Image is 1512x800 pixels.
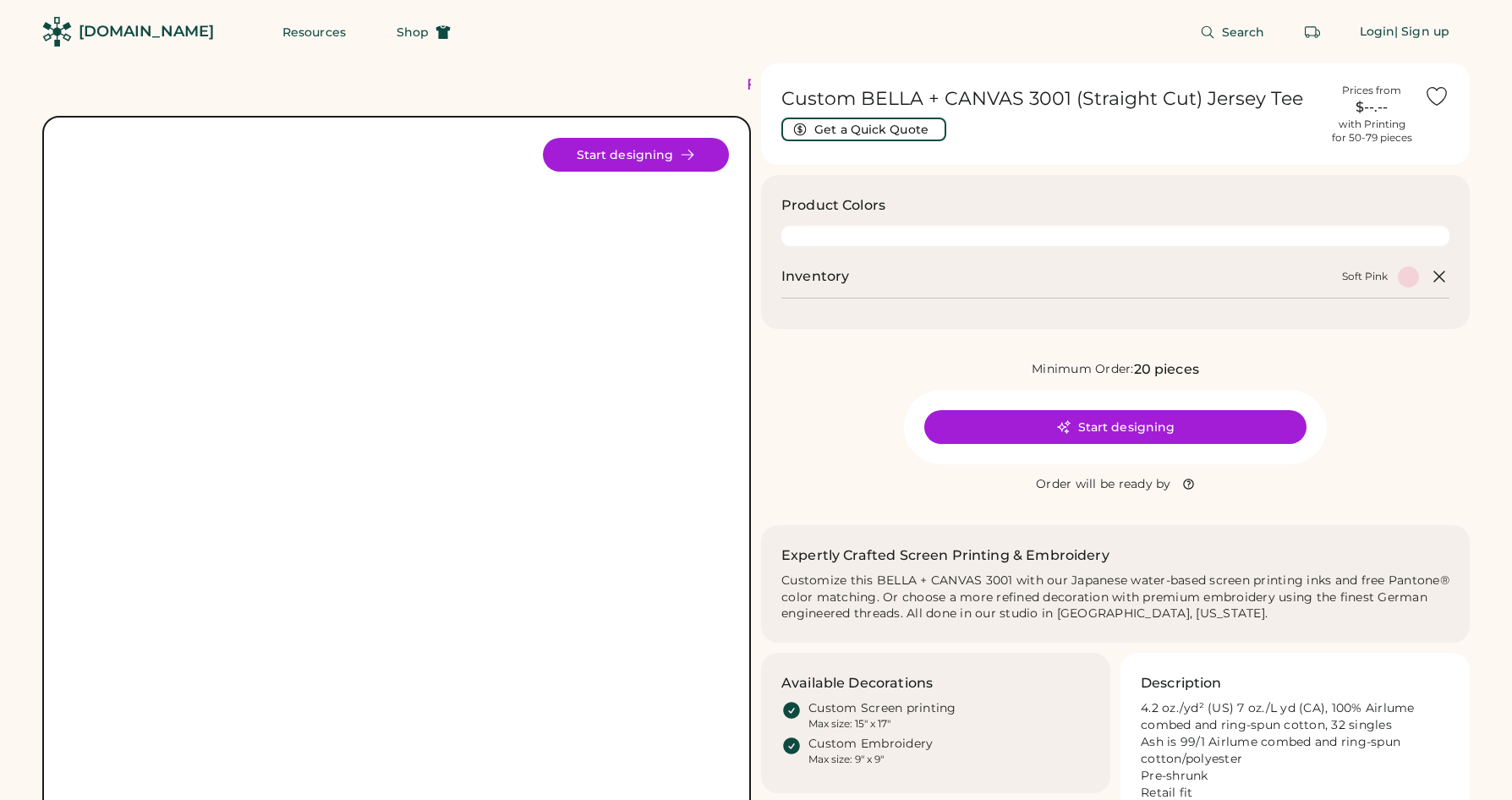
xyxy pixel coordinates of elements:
[1134,359,1199,380] div: 20 pieces
[1222,26,1265,38] span: Search
[781,195,885,216] h3: Product Colors
[781,673,933,693] h3: Available Decorations
[397,26,429,38] span: Shop
[42,17,72,47] img: Rendered Logo - Screens
[1141,673,1222,693] h3: Description
[1329,97,1414,118] div: $--.--
[1394,24,1449,41] div: | Sign up
[262,15,366,49] button: Resources
[808,736,933,753] div: Custom Embroidery
[79,21,214,42] div: [DOMAIN_NAME]
[1360,24,1395,41] div: Login
[781,87,1319,111] h1: Custom BELLA + CANVAS 3001 (Straight Cut) Jersey Tee
[1342,270,1388,283] div: Soft Pink
[781,266,849,287] h2: Inventory
[1036,476,1171,493] div: Order will be ready by
[924,410,1307,444] button: Start designing
[376,15,471,49] button: Shop
[747,74,892,96] div: FREE SHIPPING
[808,753,884,766] div: Max size: 9" x 9"
[1032,361,1134,378] div: Minimum Order:
[781,545,1109,566] h2: Expertly Crafted Screen Printing & Embroidery
[808,700,956,717] div: Custom Screen printing
[1342,84,1401,97] div: Prices from
[781,118,946,141] button: Get a Quick Quote
[1180,15,1285,49] button: Search
[1296,15,1329,49] button: Retrieve an order
[781,573,1449,623] div: Customize this BELLA + CANVAS 3001 with our Japanese water-based screen printing inks and free Pa...
[808,717,890,731] div: Max size: 15" x 17"
[543,138,729,172] button: Start designing
[1332,118,1412,145] div: with Printing for 50-79 pieces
